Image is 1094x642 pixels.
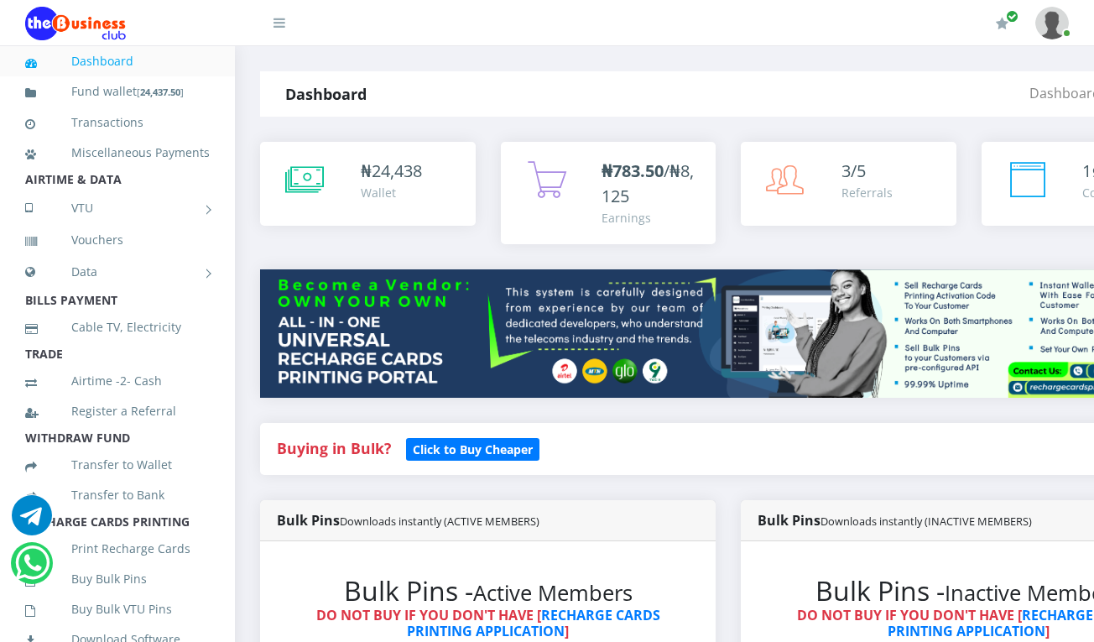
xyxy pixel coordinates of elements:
[25,446,210,484] a: Transfer to Wallet
[25,187,210,229] a: VTU
[407,606,660,640] a: RECHARGE CARDS PRINTING APPLICATION
[25,72,210,112] a: Fund wallet[24,437.50]
[25,590,210,629] a: Buy Bulk VTU Pins
[501,142,716,244] a: ₦783.50/₦8,125 Earnings
[285,84,367,104] strong: Dashboard
[25,7,126,40] img: Logo
[758,511,1032,530] strong: Bulk Pins
[996,17,1008,30] i: Renew/Upgrade Subscription
[1035,7,1069,39] img: User
[277,511,539,530] strong: Bulk Pins
[820,514,1032,529] small: Downloads instantly (INACTIVE MEMBERS)
[841,184,893,201] div: Referrals
[741,142,956,226] a: 3/5 Referrals
[316,606,660,640] strong: DO NOT BUY IF YOU DON'T HAVE [ ]
[12,508,52,535] a: Chat for support
[602,159,664,182] b: ₦783.50
[25,133,210,172] a: Miscellaneous Payments
[25,476,210,514] a: Transfer to Bank
[25,251,210,293] a: Data
[140,86,180,98] b: 24,437.50
[15,556,49,583] a: Chat for support
[25,42,210,81] a: Dashboard
[1006,10,1018,23] span: Renew/Upgrade Subscription
[1082,159,1091,182] span: 1
[260,142,476,226] a: ₦24,438 Wallet
[372,159,422,182] span: 24,438
[25,560,210,598] a: Buy Bulk Pins
[361,159,422,184] div: ₦
[25,221,210,259] a: Vouchers
[25,362,210,400] a: Airtime -2- Cash
[473,578,633,608] small: Active Members
[25,530,210,568] a: Print Recharge Cards
[25,103,210,142] a: Transactions
[25,392,210,431] a: Register a Referral
[340,514,539,529] small: Downloads instantly (ACTIVE MEMBERS)
[406,438,539,458] a: Click to Buy Cheaper
[137,86,184,98] small: [ ]
[413,441,533,457] b: Click to Buy Cheaper
[294,575,682,607] h2: Bulk Pins -
[602,159,694,207] span: /₦8,125
[841,159,866,182] span: 3/5
[602,209,700,227] div: Earnings
[277,438,391,458] strong: Buying in Bulk?
[361,184,422,201] div: Wallet
[25,308,210,347] a: Cable TV, Electricity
